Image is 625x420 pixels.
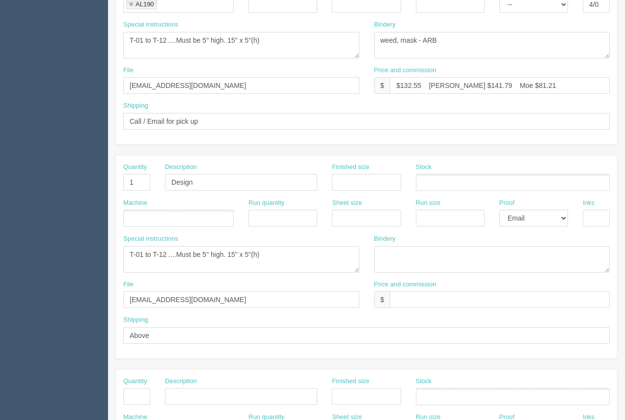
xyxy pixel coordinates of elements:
[123,66,134,75] label: File
[248,198,284,208] label: Run quantity
[123,101,148,111] label: Shipping
[123,234,178,244] label: Special instructions
[123,315,148,325] label: Shipping
[416,377,432,386] label: Stock
[332,377,369,386] label: Finished size
[165,377,197,386] label: Description
[374,32,610,58] textarea: trim, book in 25's ( 50 books) - ARB
[332,198,362,208] label: Sheet size
[416,198,441,208] label: Run size
[374,66,436,75] label: Price and commission
[499,198,515,208] label: Proof
[123,163,147,172] label: Quantity
[583,198,595,208] label: Inks
[136,1,154,7] div: AL190
[165,163,197,172] label: Description
[123,377,147,386] label: Quantity
[416,163,432,172] label: Stock
[374,291,390,308] div: $
[332,163,369,172] label: Finished size
[123,20,178,29] label: Special instructions
[374,77,390,94] div: $
[123,280,134,289] label: File
[374,20,396,29] label: Bindery
[123,198,147,208] label: Machine
[374,280,436,289] label: Price and commission
[374,234,396,244] label: Bindery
